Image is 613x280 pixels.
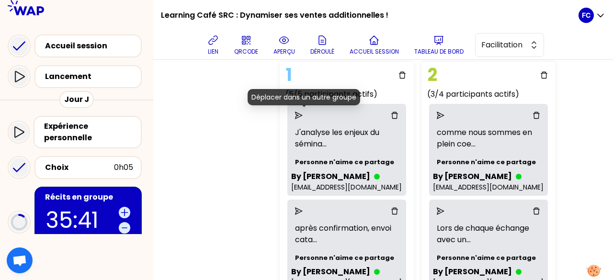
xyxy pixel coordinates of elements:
p: aperçu [273,48,295,56]
button: FC [579,8,605,23]
p: Personne n'aime ce partage [433,154,544,171]
p: comme nous sommes en plein coe ... [433,123,544,154]
button: QRCODE [230,31,262,59]
div: Expérience personnelle [44,121,133,144]
p: après confirmation, envoi cata ... [291,219,402,249]
p: Tableau de bord [414,48,464,56]
button: Tableau de bord [410,31,467,59]
p: [EMAIL_ADDRESS][DOMAIN_NAME] [291,182,402,192]
button: lien [204,31,223,59]
span: Facilitation [481,39,524,51]
p: Personne n'aime ce partage [291,154,402,171]
span: delete [533,112,540,119]
button: Déroulé [306,31,338,59]
span: 1 [284,60,295,90]
div: Choix [45,162,114,173]
p: J'analyse les enjeux du sémina ... [291,123,402,154]
span: delete [540,71,548,79]
p: By [PERSON_NAME] [291,171,370,182]
p: lien [208,48,218,56]
button: aperçu [270,31,299,59]
p: Lors de chaque échange avec un ... [433,219,544,249]
div: Ouvrir le chat [7,247,33,273]
h4: (3/4 participants actifs) [427,89,556,100]
div: Récits en groupe [45,191,133,203]
button: Facilitation [475,33,544,57]
p: [EMAIL_ADDRESS][DOMAIN_NAME] [433,182,544,192]
span: send [437,112,444,119]
span: delete [533,207,540,215]
p: Personne n'aime ce partage [433,249,544,267]
span: delete [391,112,398,119]
div: Accueil session [45,40,137,52]
p: Déroulé [310,48,334,56]
span: 2 [425,60,440,90]
div: Déplacer dans un autre groupe [248,89,360,105]
p: 35:41 [46,209,115,231]
button: Accueil session [346,31,403,59]
span: send [295,207,303,215]
div: Lancement [45,71,137,82]
span: delete [391,207,398,215]
p: By [PERSON_NAME] [291,266,370,278]
span: send [295,112,303,119]
p: FC [582,11,590,20]
h4: (5/5 participants actifs) [285,89,414,100]
p: Personne n'aime ce partage [291,249,402,267]
p: Accueil session [350,48,399,56]
p: QRCODE [234,48,258,56]
span: send [437,207,444,215]
div: 0h05 [114,162,133,173]
p: By [PERSON_NAME] [433,171,512,182]
p: By [PERSON_NAME] [433,266,512,278]
div: Jour J [59,91,94,108]
span: delete [398,71,406,79]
